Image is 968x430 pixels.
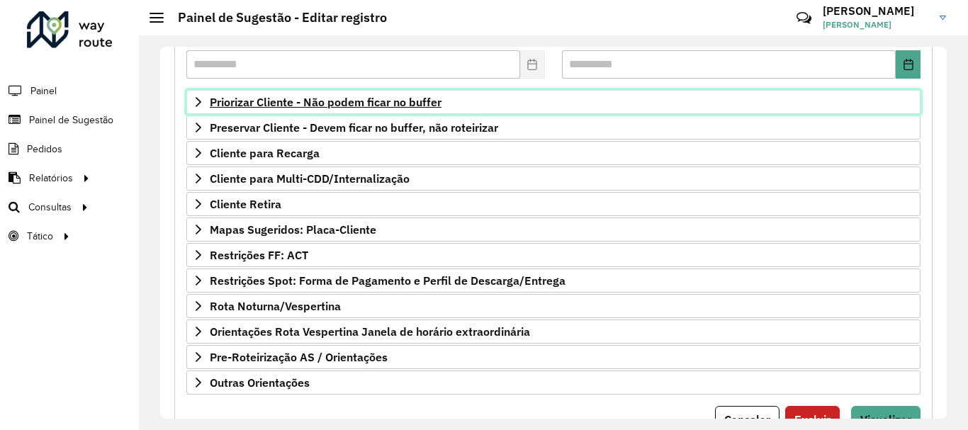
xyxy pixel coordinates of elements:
span: Outras Orientações [210,377,310,388]
span: Excluir [794,412,831,426]
span: Mapas Sugeridos: Placa-Cliente [210,224,376,235]
span: Cliente para Multi-CDD/Internalização [210,173,410,184]
a: Cliente para Multi-CDD/Internalização [186,166,921,191]
span: Tático [27,229,53,244]
span: Restrições Spot: Forma de Pagamento e Perfil de Descarga/Entrega [210,275,565,286]
span: Painel de Sugestão [29,113,113,128]
a: Mapas Sugeridos: Placa-Cliente [186,217,921,242]
a: Priorizar Cliente - Não podem ficar no buffer [186,90,921,114]
span: Priorizar Cliente - Não podem ficar no buffer [210,96,441,108]
a: Preservar Cliente - Devem ficar no buffer, não roteirizar [186,115,921,140]
span: Restrições FF: ACT [210,249,308,261]
a: Restrições Spot: Forma de Pagamento e Perfil de Descarga/Entrega [186,268,921,293]
a: Orientações Rota Vespertina Janela de horário extraordinária [186,319,921,344]
a: Outras Orientações [186,370,921,395]
a: Cliente para Recarga [186,141,921,165]
span: Consultas [28,200,72,215]
span: Orientações Rota Vespertina Janela de horário extraordinária [210,326,530,337]
span: Pre-Roteirização AS / Orientações [210,351,388,363]
h3: [PERSON_NAME] [823,4,929,18]
h2: Painel de Sugestão - Editar registro [164,10,387,26]
span: [PERSON_NAME] [823,18,929,31]
span: Painel [30,84,57,98]
span: Pedidos [27,142,62,157]
a: Contato Rápido [789,3,819,33]
button: Choose Date [896,50,921,79]
a: Rota Noturna/Vespertina [186,294,921,318]
a: Pre-Roteirização AS / Orientações [186,345,921,369]
span: Cliente para Recarga [210,147,320,159]
a: Restrições FF: ACT [186,243,921,267]
span: Rota Noturna/Vespertina [210,300,341,312]
span: Visualizar [860,412,911,426]
a: Cliente Retira [186,192,921,216]
span: Cancelar [724,412,770,426]
span: Relatórios [29,171,73,186]
span: Cliente Retira [210,198,281,210]
span: Preservar Cliente - Devem ficar no buffer, não roteirizar [210,122,498,133]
